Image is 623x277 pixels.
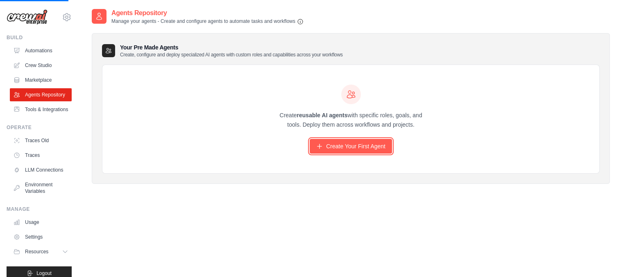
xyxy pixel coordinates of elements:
a: Traces Old [10,134,72,147]
a: Agents Repository [10,88,72,101]
img: Logo [7,9,48,25]
a: Crew Studio [10,59,72,72]
p: Manage your agents - Create and configure agents to automate tasks and workflows [111,18,304,25]
a: Usage [10,216,72,229]
button: Resources [10,245,72,258]
a: Marketplace [10,74,72,87]
a: Automations [10,44,72,57]
a: Tools & Integrations [10,103,72,116]
div: Manage [7,206,72,212]
a: Create Your First Agent [310,139,392,154]
p: Create, configure and deploy specialized AI agents with custom roles and capabilities across your... [120,51,343,58]
a: Environment Variables [10,178,72,198]
a: LLM Connections [10,163,72,176]
span: Resources [25,248,48,255]
div: Build [7,34,72,41]
p: Create with specific roles, goals, and tools. Deploy them across workflows and projects. [272,111,430,130]
h2: Agents Repository [111,8,304,18]
a: Settings [10,230,72,243]
span: Logout [36,270,52,277]
div: Operate [7,124,72,131]
strong: reusable AI agents [297,112,347,118]
h3: Your Pre Made Agents [120,43,343,58]
a: Traces [10,149,72,162]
